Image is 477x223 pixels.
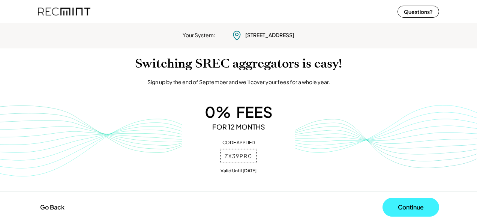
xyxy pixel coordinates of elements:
[382,198,439,217] button: Continue
[38,199,67,215] button: Go Back
[220,149,257,164] div: ZX39PR0
[190,140,287,145] div: CODE APPLIED
[147,78,330,86] div: Sign up by the end of September and we'll cover your fees for a whole year.
[38,2,90,21] img: recmint-logotype%403x%20%281%29.jpeg
[183,32,215,39] div: Your System:
[7,56,469,71] h1: Switching SREC aggregators is easy!
[245,32,294,39] div: [STREET_ADDRESS]
[190,103,287,121] div: 0% FEES
[397,6,439,18] button: Questions?
[190,168,287,173] div: Valid Until [DATE]
[190,123,287,131] div: FOR 12 MONTHS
